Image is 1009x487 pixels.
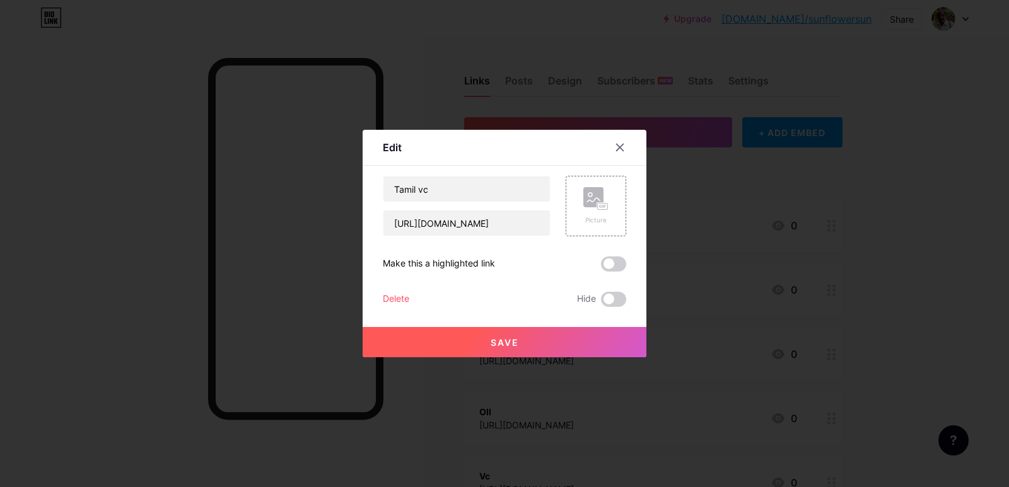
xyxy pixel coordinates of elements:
[383,140,402,155] div: Edit
[383,292,409,307] div: Delete
[383,176,550,202] input: Title
[363,327,646,357] button: Save
[383,210,550,236] input: URL
[383,256,495,272] div: Make this a highlighted link
[491,337,519,348] span: Save
[577,292,596,307] span: Hide
[583,215,609,225] div: Picture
